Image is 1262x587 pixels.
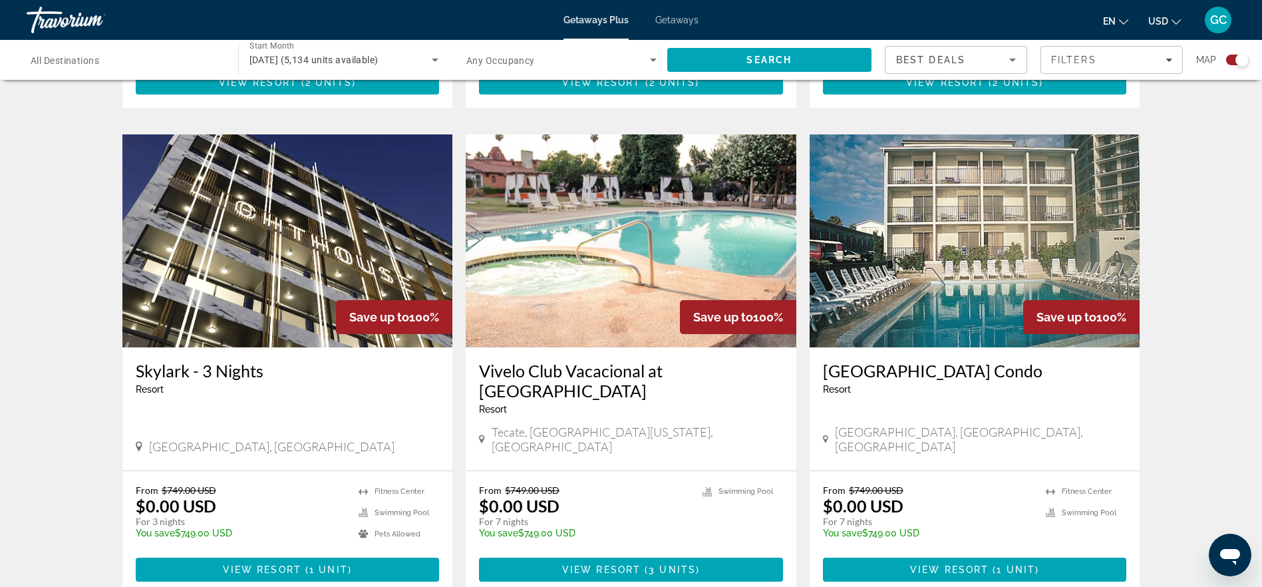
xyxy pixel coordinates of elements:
span: ( ) [641,564,700,575]
p: $0.00 USD [823,496,903,516]
span: Resort [823,384,851,395]
span: Tecate, [GEOGRAPHIC_DATA][US_STATE], [GEOGRAPHIC_DATA] [492,425,783,454]
button: User Menu [1201,6,1235,34]
iframe: Button to launch messaging window [1209,534,1251,576]
span: $749.00 USD [505,485,559,496]
span: Swimming Pool [718,487,773,496]
img: Skylark - 3 Nights [122,134,453,347]
p: For 7 nights [823,516,1033,528]
span: Fitness Center [1062,487,1112,496]
span: 2 units [649,77,696,88]
a: Getaways Plus [563,15,629,25]
span: From [136,485,158,496]
button: View Resort(3 units) [479,558,783,582]
span: Start Month [249,41,294,51]
span: Search [746,55,792,65]
span: Filters [1051,55,1096,65]
div: 100% [336,300,452,334]
button: Change language [1103,11,1128,31]
span: Save up to [693,310,753,324]
p: For 3 nights [136,516,346,528]
img: Seven Seas Resort Condo [810,134,1140,347]
p: For 7 nights [479,516,689,528]
span: You save [479,528,518,538]
span: USD [1148,16,1168,27]
span: View Resort [562,564,641,575]
span: $749.00 USD [849,485,903,496]
span: GC [1210,13,1227,27]
a: Getaways [655,15,699,25]
a: View Resort(2 units) [823,71,1127,95]
span: 2 units [305,77,352,88]
button: View Resort(1 unit) [823,558,1127,582]
span: ( ) [297,77,356,88]
span: You save [823,528,862,538]
span: [GEOGRAPHIC_DATA], [GEOGRAPHIC_DATA] [149,439,394,454]
span: 1 unit [309,564,348,575]
button: View Resort(2 units) [479,71,783,95]
span: Resort [136,384,164,395]
span: You save [136,528,175,538]
span: Any Occupancy [466,55,535,66]
span: ( ) [301,564,352,575]
a: Skylark - 3 Nights [136,361,440,381]
span: View Resort [223,564,301,575]
span: ( ) [989,564,1039,575]
input: Select destination [31,53,221,69]
span: Best Deals [896,55,965,65]
p: $749.00 USD [823,528,1033,538]
div: 100% [680,300,796,334]
p: $749.00 USD [479,528,689,538]
span: Pets Allowed [375,530,420,538]
span: View Resort [219,77,297,88]
a: [GEOGRAPHIC_DATA] Condo [823,361,1127,381]
button: View Resort(1 unit) [136,558,440,582]
span: From [823,485,846,496]
span: View Resort [906,77,985,88]
button: Search [667,48,872,72]
span: ( ) [985,77,1043,88]
span: All Destinations [31,55,99,66]
span: Save up to [1036,310,1096,324]
span: $749.00 USD [162,485,216,496]
img: Vivelo Club Vacacional at Rancho Tecate [466,134,796,347]
div: 100% [1023,300,1140,334]
span: Swimming Pool [1062,508,1116,517]
span: From [479,485,502,496]
span: View Resort [910,564,989,575]
span: Swimming Pool [375,508,429,517]
button: View Resort(2 units) [136,71,440,95]
button: Change currency [1148,11,1181,31]
span: Fitness Center [375,487,424,496]
button: Filters [1040,46,1183,74]
span: Save up to [349,310,409,324]
a: Vivelo Club Vacacional at [GEOGRAPHIC_DATA] [479,361,783,401]
span: [DATE] (5,134 units available) [249,55,379,65]
span: ( ) [641,77,700,88]
span: Map [1196,51,1216,69]
mat-select: Sort by [896,52,1016,68]
span: 1 unit [997,564,1035,575]
span: 3 units [649,564,696,575]
span: Resort [479,404,507,415]
span: 2 units [993,77,1039,88]
p: $749.00 USD [136,528,346,538]
a: Travorium [27,3,160,37]
p: $0.00 USD [136,496,216,516]
span: en [1103,16,1116,27]
span: View Resort [562,77,641,88]
span: [GEOGRAPHIC_DATA], [GEOGRAPHIC_DATA], [GEOGRAPHIC_DATA] [835,425,1127,454]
